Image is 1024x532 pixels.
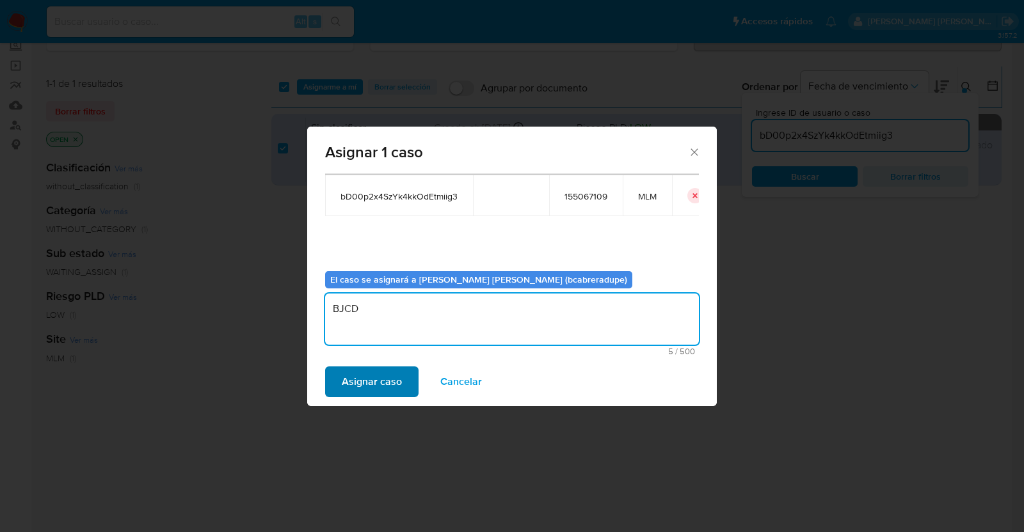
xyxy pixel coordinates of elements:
[340,191,458,202] span: bD00p2x4SzYk4kkOdEtmiig3
[424,366,499,397] button: Cancelar
[342,368,402,396] span: Asignar caso
[564,191,607,202] span: 155067109
[307,127,717,406] div: assign-modal
[638,191,657,202] span: MLM
[330,273,627,286] b: El caso se asignará a [PERSON_NAME] [PERSON_NAME] (bcabreradupe)
[325,145,688,160] span: Asignar 1 caso
[329,347,695,356] span: Máximo 500 caracteres
[687,188,703,203] button: icon-button
[688,146,700,157] button: Cerrar ventana
[325,293,699,345] textarea: BJCD
[325,366,419,397] button: Asignar caso
[440,368,482,396] span: Cancelar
